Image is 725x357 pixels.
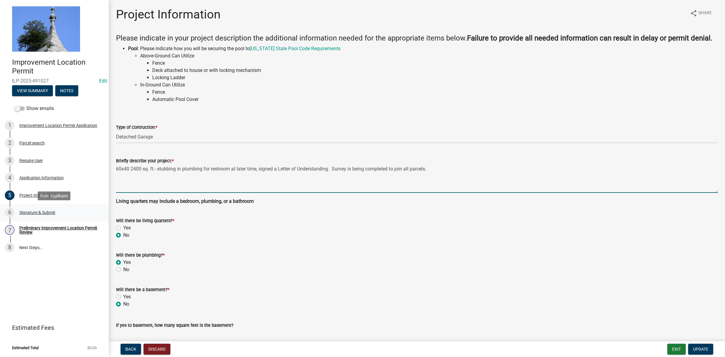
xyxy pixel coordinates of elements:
label: Will there be plumbing? [116,253,165,258]
wm-modal-confirm: Notes [55,89,78,93]
div: Parcel search [19,141,45,145]
button: Discard [143,344,170,355]
span: ILP-2025-491027 [12,78,97,84]
span: Update [693,347,708,352]
span: $0.00 [87,346,97,350]
button: Exit [667,344,686,355]
li: In-Ground Can Utilize [140,81,718,103]
li: Automatic Pool Cover [152,96,718,103]
label: If yes to basement, how many square feet is the basement? [116,323,234,328]
label: Briefly describe your project: [116,159,174,163]
strong: Pool [128,46,138,51]
wm-modal-confirm: Edit Application Number [99,78,107,84]
div: 1 [5,121,14,130]
h4: Improvement Location Permit [12,58,104,76]
div: 5 [5,190,14,200]
label: No [123,300,129,308]
h4: Please indicate in your project description the additional information needed for the appropriate... [116,34,718,43]
div: Signature & Submit [19,210,55,215]
div: Preliminary Improvement Location Permit Review [19,226,99,234]
div: Application Information [19,176,64,180]
a: Estimated Fees [5,322,99,334]
label: Will there be a basement? [116,288,169,292]
button: Back [121,344,141,355]
label: Yes [123,224,131,232]
span: Estimated Total [12,346,39,350]
label: Show emails [14,105,54,112]
div: 4 [5,173,14,183]
wm-modal-confirm: Summary [12,89,53,93]
div: Project Information [19,193,56,197]
label: Type of Contruction: [116,125,157,130]
strong: Living quarters may include a bedroom, plumbing, or a bathroom [116,198,254,204]
strong: Failure to provide all needed information can result in delay or permit denial. [467,34,712,42]
a: Edit [99,78,107,84]
label: Yes [123,259,131,266]
button: Notes [55,85,78,96]
button: Update [688,344,713,355]
div: 3 [5,156,14,165]
li: : Please indicate how you will be securing the pool to [128,45,718,103]
label: Yes [123,293,131,300]
div: 2 [5,138,14,148]
div: 6 [5,208,14,217]
a: [US_STATE] State Pool Code Requirements [250,46,340,51]
li: Fence [152,60,718,67]
li: Above-Ground Can Utilize [140,52,718,81]
span: Back [125,347,136,352]
li: Fence [152,89,718,96]
div: Improvement Location Permit Application [19,123,97,128]
div: 7 [5,225,14,235]
div: Role: Applicant [38,191,70,200]
label: No [123,266,129,273]
label: No [123,232,129,239]
span: Share [698,10,712,17]
h1: Project Information [116,7,221,22]
li: Locking Ladder [152,74,718,81]
i: share [690,10,697,17]
img: Decatur County, Indiana [12,6,80,52]
button: View Summary [12,85,53,96]
div: 8 [5,243,14,252]
label: Will there be living quarters? [116,219,174,223]
li: Deck attached to house or with locking mechanism [152,67,718,74]
button: shareShare [685,7,717,19]
div: Require User [19,158,43,163]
